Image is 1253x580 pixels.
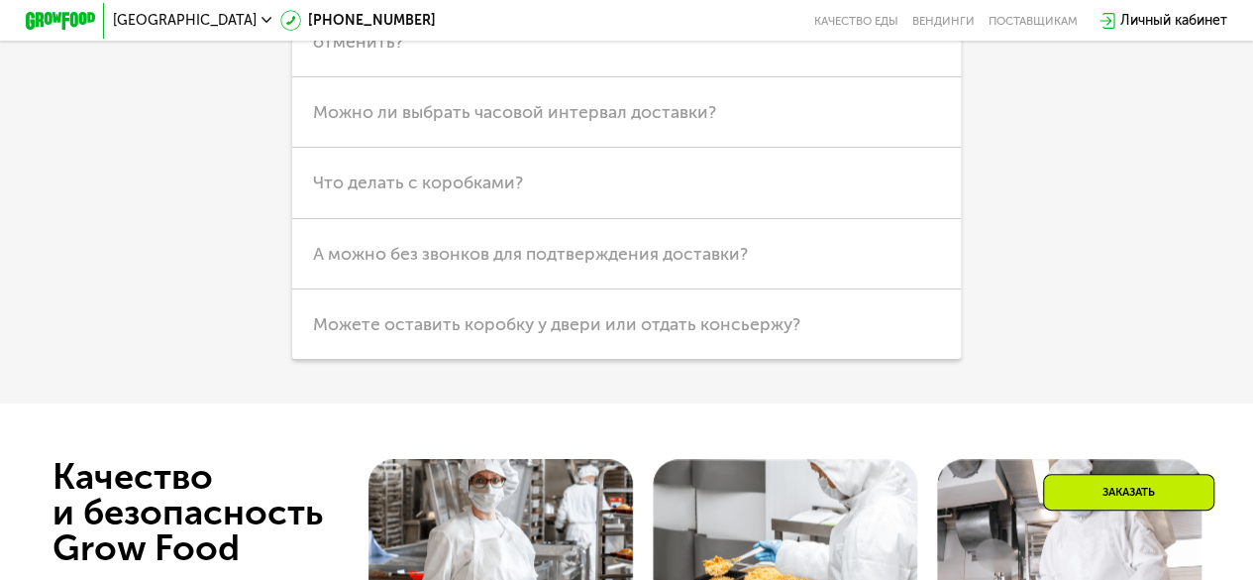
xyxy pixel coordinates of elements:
[313,243,748,265] span: А можно без звонков для подтверждения доставки?
[313,313,800,335] span: Можете оставить коробку у двери или отдать консьержу?
[313,101,716,123] span: Можно ли выбрать часовой интервал доставки?
[989,14,1078,28] div: поставщикам
[280,10,436,31] a: [PHONE_NUMBER]
[912,14,975,28] a: Вендинги
[313,3,859,53] span: Когда можно изменить время доставки, перенести доставку или отменить?
[52,459,396,566] div: Качество и безопасность Grow Food
[313,172,523,193] span: Что делать с коробками?
[1043,474,1214,511] div: Заказать
[814,14,898,28] a: Качество еды
[113,14,257,28] span: [GEOGRAPHIC_DATA]
[1120,10,1227,31] div: Личный кабинет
